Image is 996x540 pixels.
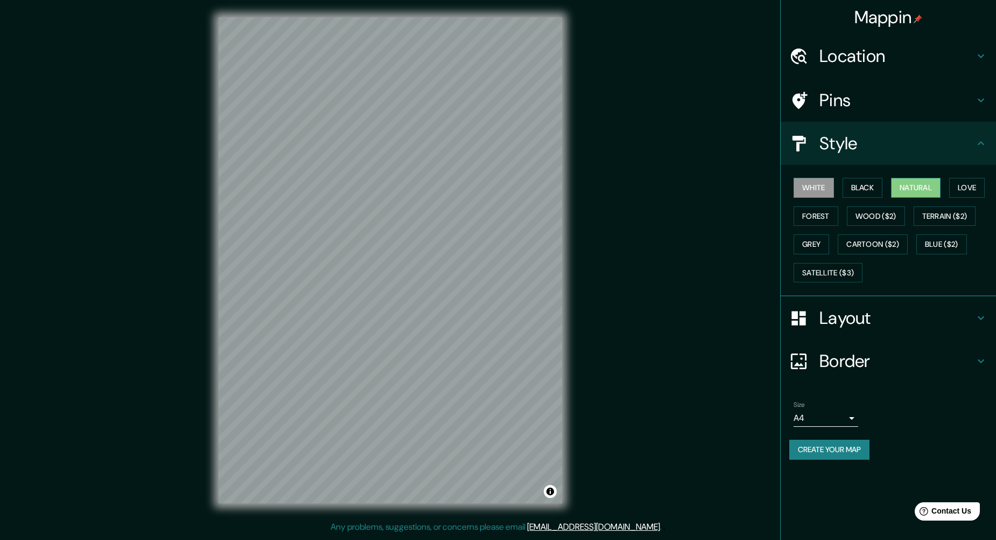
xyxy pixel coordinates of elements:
[781,79,996,122] div: Pins
[843,178,883,198] button: Black
[527,521,660,532] a: [EMAIL_ADDRESS][DOMAIN_NAME]
[819,89,974,111] h4: Pins
[854,6,923,28] h4: Mappin
[819,350,974,372] h4: Border
[781,340,996,383] div: Border
[914,15,922,23] img: pin-icon.png
[331,521,662,534] p: Any problems, suggestions, or concerns please email .
[914,206,976,226] button: Terrain ($2)
[838,234,908,254] button: Cartoon ($2)
[819,133,974,154] h4: Style
[891,178,941,198] button: Natural
[794,178,834,198] button: White
[663,521,665,534] div: .
[794,263,862,283] button: Satellite ($3)
[900,498,984,528] iframe: Help widget launcher
[219,17,562,503] canvas: Map
[794,206,838,226] button: Forest
[819,45,974,67] h4: Location
[794,410,858,427] div: A4
[781,296,996,340] div: Layout
[794,400,805,410] label: Size
[819,307,974,329] h4: Layout
[544,485,557,498] button: Toggle attribution
[847,206,905,226] button: Wood ($2)
[949,178,985,198] button: Love
[916,234,967,254] button: Blue ($2)
[794,234,829,254] button: Grey
[781,34,996,78] div: Location
[781,122,996,165] div: Style
[662,521,663,534] div: .
[789,440,869,460] button: Create your map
